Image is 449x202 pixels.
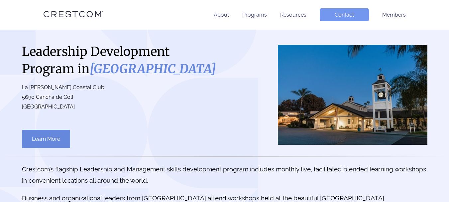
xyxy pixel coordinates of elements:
[242,12,267,18] a: Programs
[22,130,70,148] a: Learn More
[90,61,216,77] i: [GEOGRAPHIC_DATA]
[214,12,229,18] a: About
[22,163,427,186] p: Crestcom’s flagship Leadership and Management skills development program includes monthly live, f...
[320,8,369,21] a: Contact
[278,45,427,145] img: San Diego County
[22,83,218,111] p: La [PERSON_NAME] Coastal Club 5690 Cancha de Golf [GEOGRAPHIC_DATA]
[382,12,406,18] a: Members
[280,12,306,18] a: Resources
[22,43,218,78] h1: Leadership Development Program in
